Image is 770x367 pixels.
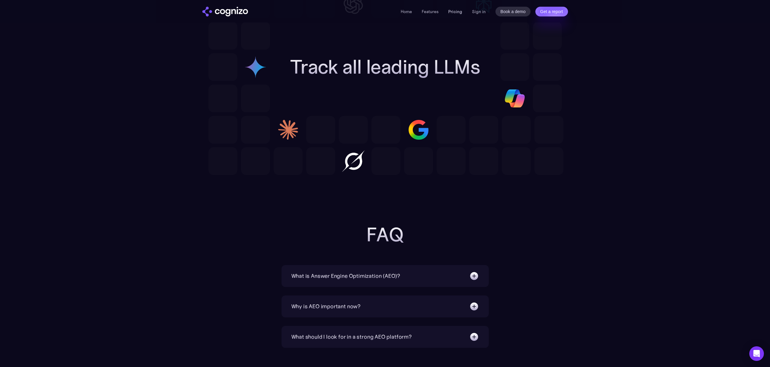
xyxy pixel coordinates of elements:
a: Book a demo [495,7,530,16]
div: Why is AEO important now? [291,302,361,311]
a: Features [422,9,438,14]
a: Sign in [472,8,486,15]
h2: Track all leading LLMs [290,56,480,78]
a: Get a report [535,7,568,16]
a: home [202,7,248,16]
div: What should I look for in a strong AEO platform? [291,333,412,341]
a: Home [401,9,412,14]
img: cognizo logo [202,7,248,16]
h2: FAQ [263,224,507,246]
div: Open Intercom Messenger [749,346,764,361]
div: What is Answer Engine Optimization (AEO)? [291,272,400,280]
a: Pricing [448,9,462,14]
